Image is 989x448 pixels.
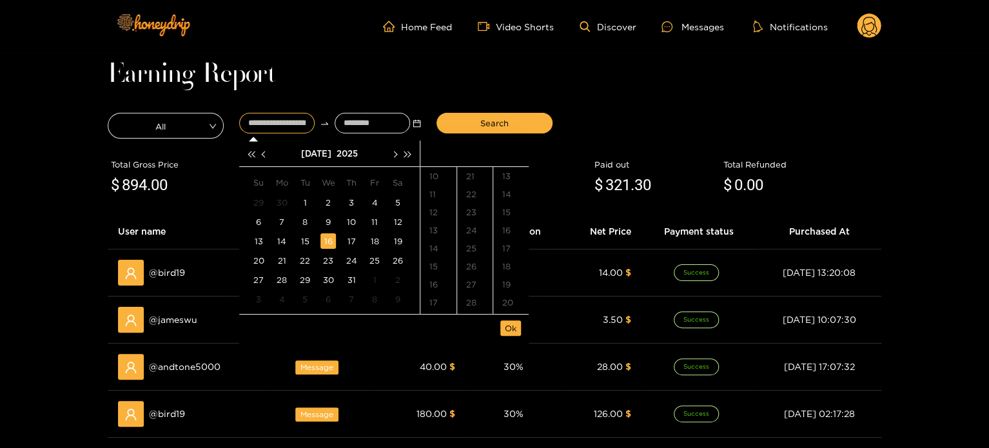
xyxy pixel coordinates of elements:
th: User name [108,214,266,249]
div: 21 [493,311,529,329]
span: $ [625,362,631,371]
td: 2025-07-10 [340,212,363,231]
td: 2025-07-20 [247,251,270,270]
div: 24 [344,253,359,268]
span: [DATE] 13:20:08 [783,268,856,277]
div: Paid out [594,158,717,171]
span: home [383,21,401,32]
td: 2025-08-04 [270,289,293,309]
td: 2025-07-22 [293,251,317,270]
button: 2025 [337,141,358,166]
div: 7 [274,214,289,229]
div: 11 [367,214,382,229]
span: user [124,408,137,421]
span: $ [111,173,119,198]
span: swap-right [320,119,329,128]
div: 9 [320,214,336,229]
div: 8 [297,214,313,229]
div: 16 [420,275,456,293]
div: 29 [457,311,493,329]
div: 19 [493,275,529,293]
div: Messages [661,19,723,34]
span: 28.00 [596,362,622,371]
div: 20 [251,253,266,268]
td: 2025-07-28 [270,270,293,289]
span: Message [295,407,338,422]
div: 30 [274,195,289,210]
div: 13 [493,167,529,185]
span: 894 [122,176,147,194]
div: 21 [274,253,289,268]
td: 2025-08-02 [386,270,409,289]
div: 16 [320,233,336,249]
span: $ [625,409,631,418]
span: 14.00 [598,268,622,277]
div: 14 [420,239,456,257]
span: @ bird19 [149,266,185,280]
span: 126.00 [593,409,622,418]
div: 17 [420,293,456,311]
div: Total Refunded [723,158,878,171]
div: 13 [251,233,266,249]
a: Discover [580,21,636,32]
td: 2025-07-05 [386,193,409,212]
span: Success [674,311,719,328]
td: 2025-07-23 [317,251,340,270]
span: @ andtone5000 [149,360,220,374]
div: 10 [420,167,456,185]
td: 2025-07-30 [317,270,340,289]
td: 2025-07-08 [293,212,317,231]
td: 2025-07-29 [293,270,317,289]
div: 31 [344,272,359,287]
span: Message [295,360,338,375]
td: 2025-07-24 [340,251,363,270]
div: 8 [367,291,382,307]
td: 2025-07-06 [247,212,270,231]
span: $ [449,362,455,371]
div: 1 [297,195,313,210]
span: Search [480,117,509,130]
td: 2025-08-08 [363,289,386,309]
td: 2025-08-05 [293,289,317,309]
div: 14 [274,233,289,249]
td: 2025-08-07 [340,289,363,309]
div: 1 [367,272,382,287]
td: 2025-08-03 [247,289,270,309]
th: Tu [293,172,317,193]
span: .00 [147,176,168,194]
span: to [320,119,329,128]
div: 13 [420,221,456,239]
span: user [124,267,137,280]
span: $ [594,173,603,198]
div: 22 [297,253,313,268]
button: Ok [500,320,521,336]
span: 3.50 [602,315,622,324]
a: Home Feed [383,21,452,32]
td: 2025-08-01 [363,270,386,289]
span: video-camera [478,21,496,32]
div: 2 [390,272,406,287]
td: 2025-07-09 [317,212,340,231]
span: @ jameswu [149,313,197,327]
td: 2025-07-07 [270,212,293,231]
div: 27 [457,275,493,293]
td: 2025-07-12 [386,212,409,231]
div: 6 [251,214,266,229]
td: 2025-06-29 [247,193,270,212]
td: 2025-07-03 [340,193,363,212]
div: 18 [367,233,382,249]
td: 2025-08-09 [386,289,409,309]
td: 2025-07-01 [293,193,317,212]
th: Th [340,172,363,193]
div: 26 [457,257,493,275]
td: 2025-07-15 [293,231,317,251]
span: user [124,361,137,374]
div: 26 [390,253,406,268]
span: 30 % [504,362,524,371]
div: 12 [420,203,456,221]
span: @ bird19 [149,407,185,421]
div: 4 [274,291,289,307]
h1: Earning Report [108,66,881,84]
td: 2025-07-25 [363,251,386,270]
div: 10 [344,214,359,229]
